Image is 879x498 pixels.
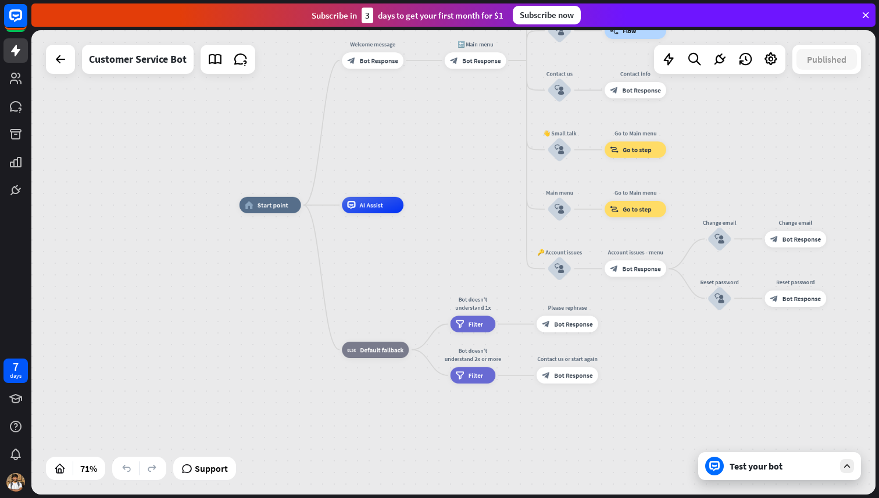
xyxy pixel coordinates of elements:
div: Account issues - menu [598,248,672,256]
span: Flow [623,27,636,35]
i: block_bot_response [610,86,618,94]
i: block_bot_response [347,56,355,65]
i: block_user_input [714,293,724,303]
span: Bot Response [462,56,501,65]
div: Welcome message [336,40,410,48]
span: Bot Response [554,320,592,328]
span: Default fallback [360,346,403,354]
div: Contact info [598,70,672,78]
div: Main menu [535,189,584,197]
i: block_goto [610,145,619,153]
div: Subscribe in days to get your first month for $1 [312,8,503,23]
div: Reset password [759,278,832,286]
i: filter [456,371,464,379]
span: Filter [469,371,483,379]
div: Change email [759,218,832,227]
span: Filter [469,320,483,328]
div: 71% [77,459,101,478]
i: block_bot_response [542,371,550,379]
span: Support [195,459,228,478]
i: block_bot_response [610,264,618,273]
div: 👋 Small talk [535,129,584,137]
span: Bot Response [782,235,821,243]
span: Bot Response [622,86,660,94]
div: 3 [362,8,373,23]
span: Bot Response [360,56,398,65]
div: Go to Main menu [598,189,672,197]
div: days [10,372,22,380]
div: Please rephrase [530,303,604,311]
span: Go to step [623,205,651,213]
span: Bot Response [554,371,592,379]
div: Change email [695,218,744,227]
i: block_user_input [555,204,564,214]
div: Reset password [695,278,744,286]
i: builder_tree [610,27,619,35]
i: filter [456,320,464,328]
i: block_bot_response [450,56,458,65]
i: block_user_input [555,26,564,35]
div: Test your bot [730,460,834,472]
a: 7 days [3,359,28,383]
div: Contact us or start again [530,355,604,363]
span: AI Assist [360,201,383,209]
span: Bot Response [782,294,821,302]
div: Bot doesn't understand 1x [444,295,502,311]
span: Go to step [623,145,651,153]
i: block_bot_response [770,294,778,302]
i: home_2 [245,201,253,209]
div: Customer Service Bot [89,45,187,74]
span: Bot Response [622,264,660,273]
i: block_goto [610,205,619,213]
button: Published [796,49,857,70]
span: Start point [258,201,288,209]
div: Contact us [535,70,584,78]
i: block_user_input [555,85,564,95]
i: block_user_input [555,145,564,155]
i: block_bot_response [770,235,778,243]
i: block_fallback [347,346,356,354]
div: 7 [13,361,19,372]
div: Go to Main menu [598,129,672,137]
i: block_bot_response [542,320,550,328]
i: block_user_input [555,264,564,274]
div: 🔙 Main menu [438,40,512,48]
div: Subscribe now [513,6,581,24]
button: Open LiveChat chat widget [9,5,44,40]
div: 🔑 Account issues [535,248,584,256]
div: Bot doesn't understand 2x or more [444,346,502,363]
i: block_user_input [714,234,724,244]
